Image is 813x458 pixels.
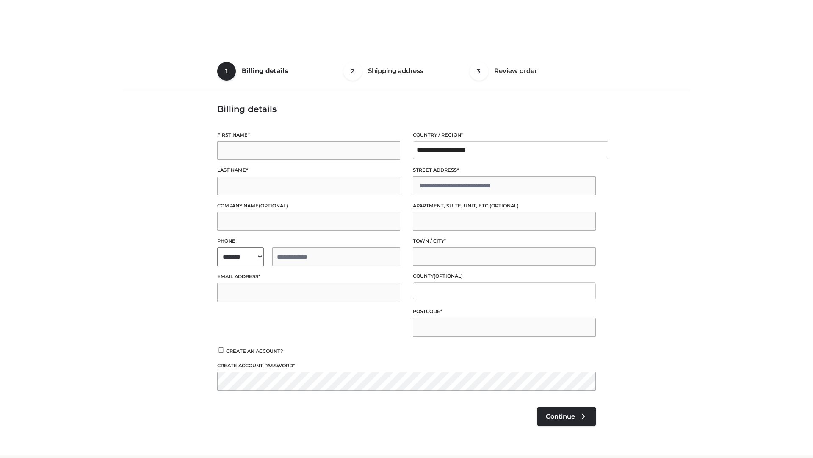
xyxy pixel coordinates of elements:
span: (optional) [434,273,463,279]
label: Apartment, suite, unit, etc. [413,202,596,210]
label: Town / City [413,237,596,245]
label: Last name [217,166,400,174]
label: Company name [217,202,400,210]
span: (optional) [489,203,519,209]
label: Postcode [413,307,596,316]
span: Review order [494,67,537,75]
label: Create account password [217,362,596,370]
span: Billing details [242,67,288,75]
span: 1 [217,62,236,81]
span: Continue [546,413,575,420]
span: (optional) [259,203,288,209]
h3: Billing details [217,104,596,114]
input: Create an account? [217,347,225,353]
span: Shipping address [368,67,423,75]
span: Create an account? [226,348,283,354]
span: 3 [470,62,488,81]
a: Continue [537,407,596,426]
label: Country / Region [413,131,596,139]
label: Email address [217,273,400,281]
label: Phone [217,237,400,245]
label: Street address [413,166,596,174]
span: 2 [343,62,362,81]
label: County [413,272,596,280]
label: First name [217,131,400,139]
